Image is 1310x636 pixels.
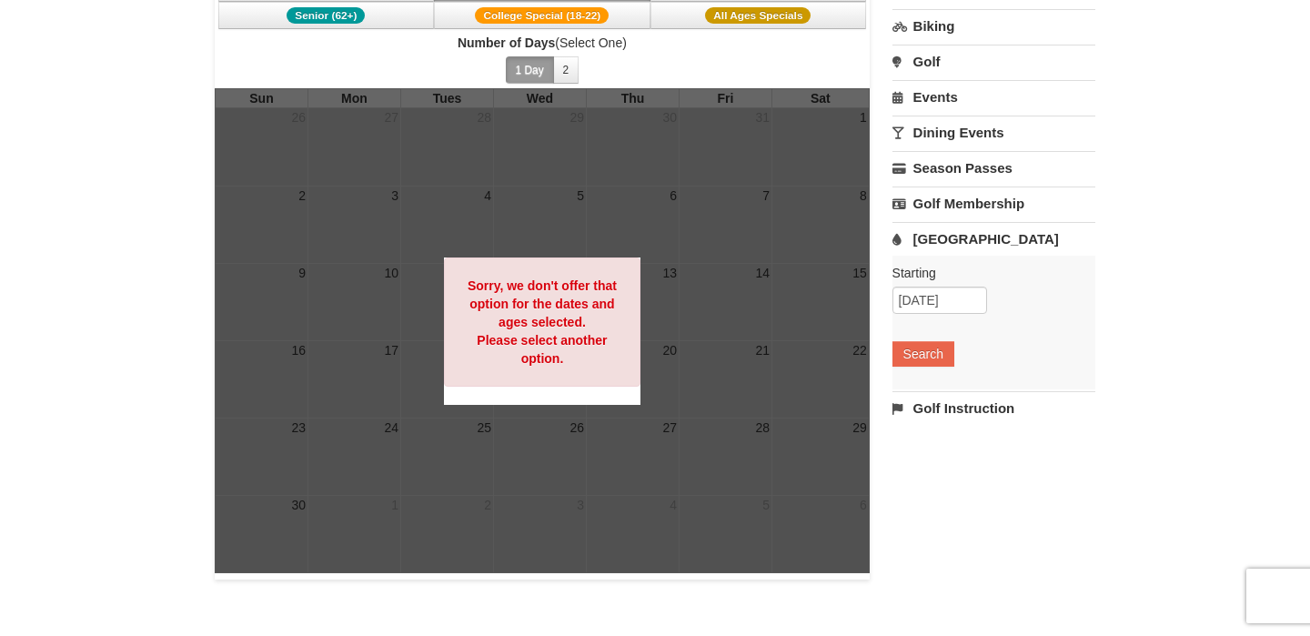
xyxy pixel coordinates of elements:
a: Golf [892,45,1095,78]
a: Golf Instruction [892,391,1095,425]
a: Golf Membership [892,187,1095,220]
span: All Ages Specials [705,7,811,24]
a: Dining Events [892,116,1095,149]
a: Events [892,80,1095,114]
label: Starting [892,264,1082,282]
strong: Sorry, we don't offer that option for the dates and ages selected. Please select another option. [468,278,617,366]
button: Senior (62+) [218,2,435,29]
button: 2 [553,56,579,84]
button: All Ages Specials [650,2,867,29]
label: (Select One) [215,34,870,52]
button: College Special (18-22) [434,2,650,29]
button: Search [892,341,954,367]
button: 1 Day [506,56,554,84]
span: Senior (62+) [287,7,365,24]
a: Season Passes [892,151,1095,185]
span: College Special (18-22) [475,7,609,24]
strong: Number of Days [458,35,555,50]
a: [GEOGRAPHIC_DATA] [892,222,1095,256]
a: Biking [892,9,1095,43]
